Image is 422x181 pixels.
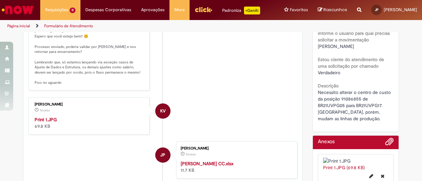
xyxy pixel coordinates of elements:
span: KV [160,103,166,119]
span: Requisições [45,7,68,13]
div: 11.7 KB [181,160,290,173]
b: informe o usuário para qual precisa solicitar a movimentação [318,30,390,43]
img: ServiceNow [1,3,35,16]
span: Despesas Corporativas [85,7,131,13]
a: Rascunhos [318,7,347,13]
span: More [174,7,185,13]
span: JP [375,8,378,12]
span: Necessito alterar o centro de custo da posição 91086855 de BR21UVPG05 para BR21UVPG17. [GEOGRAPHI... [318,89,392,122]
p: +GenAi [244,7,260,14]
img: Print 1.JPG [323,158,389,164]
span: [PERSON_NAME] [384,7,417,12]
p: [PERSON_NAME], Espero que você esteja bem!! 😊 Processo enviado, poderia validar por [PERSON_NAME]... [35,29,144,85]
a: Print 1.JPG [35,117,57,123]
img: click_logo_yellow_360x200.png [195,5,212,14]
span: 7d atrás [40,108,50,112]
span: 11 [70,8,75,13]
div: 69.8 KB [35,116,144,129]
div: Karine Vieira [155,103,170,119]
span: JP [160,147,165,163]
span: Favoritos [290,7,308,13]
button: Adicionar anexos [385,137,394,149]
span: 7d atrás [186,152,196,156]
span: Rascunhos [323,7,347,13]
span: Aprovações [141,7,165,13]
a: [PERSON_NAME] CC.xlsx [181,161,233,167]
div: Jaqueline Gottardo Pinto [155,147,170,163]
b: Estou ciente do atendimento de uma solicitação por chamado [318,57,384,69]
span: Verdadeiro [318,70,340,76]
b: Descrição [318,83,339,89]
span: [PERSON_NAME] [318,43,354,49]
ul: Trilhas de página [5,20,276,32]
a: Página inicial [7,23,30,29]
time: 22/09/2025 22:02:27 [186,152,196,156]
time: 23/09/2025 14:00:42 [40,108,50,112]
div: Padroniza [222,7,260,14]
a: Formulário de Atendimento [44,23,93,29]
div: [PERSON_NAME] [181,147,290,150]
a: Print 1.JPG (69.8 KB) [323,165,365,170]
h2: Anexos [318,139,335,145]
div: [PERSON_NAME] [35,102,144,106]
